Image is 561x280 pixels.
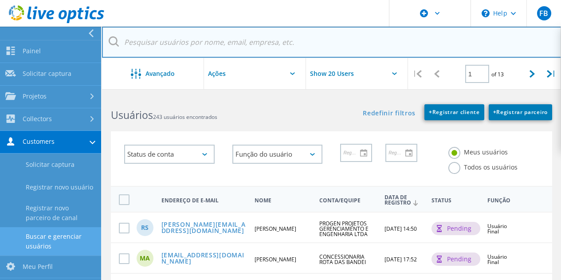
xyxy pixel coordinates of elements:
[319,198,377,203] span: Conta/Equipe
[145,71,175,77] span: Avançado
[542,58,561,90] div: |
[408,58,427,90] div: |
[319,220,369,238] span: PROGEN PROJETOS GERENCIAMENTO E ENGENHARIA LTDA
[140,255,150,261] span: MA
[432,198,480,203] span: Status
[341,144,365,161] input: Registro de
[386,144,410,161] input: Registro em
[161,252,247,266] a: [EMAIL_ADDRESS][DOMAIN_NAME]
[161,198,247,203] span: Endereço de e-mail
[9,19,104,25] a: Live Optics Dashboard
[448,162,518,170] label: Todos os usuários
[141,225,149,231] span: RS
[255,225,296,233] span: [PERSON_NAME]
[232,145,323,164] div: Função do usuário
[487,222,507,235] span: Usuário Final
[111,108,153,122] b: Usuários
[482,9,490,17] svg: \n
[487,253,507,266] span: Usuário Final
[124,145,215,164] div: Status de conta
[319,253,366,266] span: CONCESSIONARIA ROTA DAS BANDEI
[255,256,296,263] span: [PERSON_NAME]
[161,221,247,235] a: [PERSON_NAME][EMAIL_ADDRESS][DOMAIN_NAME]
[429,108,480,116] span: Registrar cliente
[487,198,518,203] span: Função
[429,108,432,116] b: +
[255,198,312,203] span: Nome
[493,108,497,116] b: +
[489,104,552,120] a: +Registrar parceiro
[491,71,504,78] span: of 13
[384,195,424,206] span: Data de Registro
[448,147,508,155] label: Meus usuários
[153,113,217,121] span: 243 usuários encontrados
[432,252,480,266] div: pending
[493,108,548,116] span: Registrar parceiro
[424,104,484,120] a: +Registrar cliente
[432,222,480,235] div: pending
[363,110,416,118] a: Redefinir filtros
[539,10,548,17] span: FB
[384,225,417,233] span: [DATE] 14:50
[384,256,417,263] span: [DATE] 17:52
